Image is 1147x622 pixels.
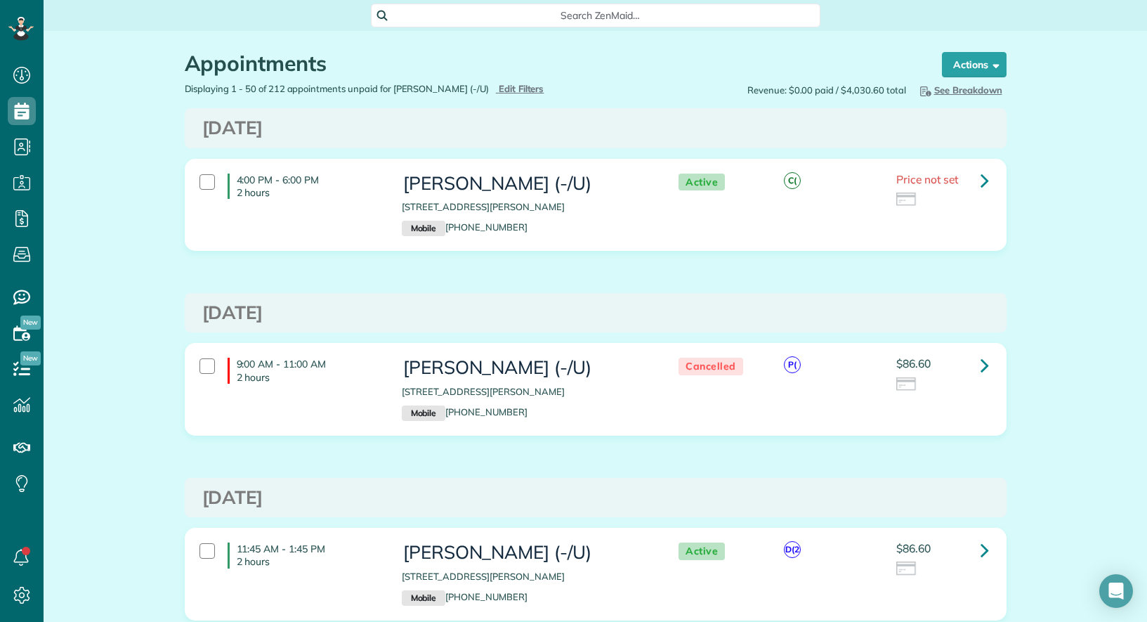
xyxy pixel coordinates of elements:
small: Mobile [402,406,445,421]
span: P( [784,356,801,373]
p: [STREET_ADDRESS][PERSON_NAME] [402,200,650,214]
p: [STREET_ADDRESS][PERSON_NAME] [402,385,650,399]
span: D(2 [784,541,801,558]
span: Revenue: $0.00 paid / $4,030.60 total [747,84,906,97]
button: See Breakdown [913,82,1007,98]
a: Mobile[PHONE_NUMBER] [402,406,527,417]
h3: [DATE] [202,303,989,323]
p: 2 hours [237,371,381,384]
span: Price not set [896,172,958,186]
div: Open Intercom Messenger [1099,574,1133,608]
a: Mobile[PHONE_NUMBER] [402,591,527,602]
small: Mobile [402,590,445,606]
small: Mobile [402,221,445,236]
span: Active [679,543,725,560]
a: Mobile[PHONE_NUMBER] [402,221,527,233]
h4: 9:00 AM - 11:00 AM [228,358,381,383]
p: 2 hours [237,555,381,568]
h3: [DATE] [202,488,989,508]
span: C( [784,172,801,189]
h3: [DATE] [202,118,989,138]
span: Cancelled [679,358,743,375]
img: icon_credit_card_neutral-3d9a980bd25ce6dbb0f2033d7200983694762465c175678fcbc2d8f4bc43548e.png [896,562,917,577]
img: icon_credit_card_neutral-3d9a980bd25ce6dbb0f2033d7200983694762465c175678fcbc2d8f4bc43548e.png [896,377,917,393]
h1: Appointments [185,52,915,75]
div: Displaying 1 - 50 of 212 appointments unpaid for [PERSON_NAME] (-/U) [174,82,596,96]
img: icon_credit_card_neutral-3d9a980bd25ce6dbb0f2033d7200983694762465c175678fcbc2d8f4bc43548e.png [896,193,917,208]
button: Actions [942,52,1007,77]
span: New [20,316,41,330]
span: New [20,351,41,365]
span: See Breakdown [917,84,1002,96]
span: Edit Filters [499,83,544,94]
p: [STREET_ADDRESS][PERSON_NAME] [402,570,650,583]
h3: [PERSON_NAME] (-/U) [402,543,650,563]
span: Active [679,174,725,191]
h3: [PERSON_NAME] (-/U) [402,358,650,378]
h3: [PERSON_NAME] (-/U) [402,174,650,194]
a: Edit Filters [496,83,544,94]
h4: 4:00 PM - 6:00 PM [228,174,381,199]
h4: 11:45 AM - 1:45 PM [228,543,381,568]
span: $86.60 [896,356,931,370]
p: 2 hours [237,186,381,199]
span: $86.60 [896,541,931,555]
